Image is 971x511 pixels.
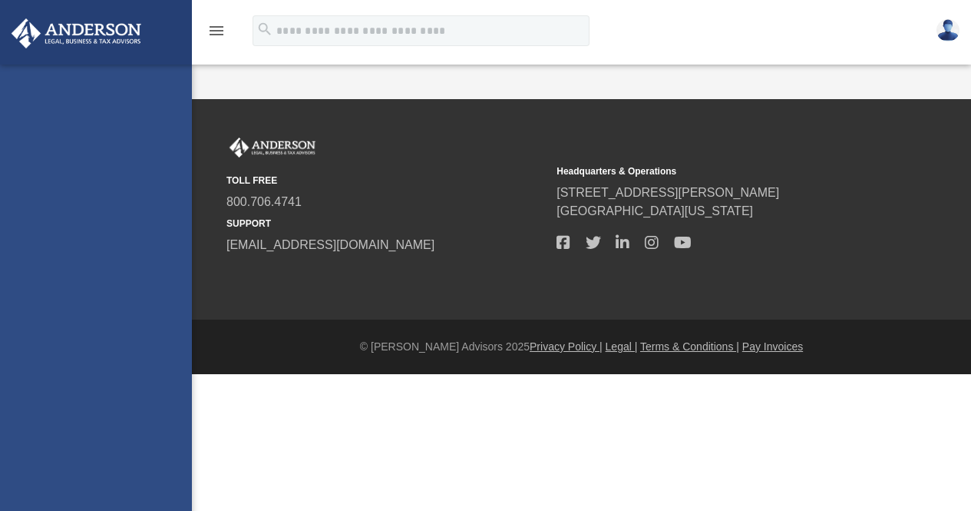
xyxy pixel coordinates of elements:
i: search [256,21,273,38]
img: Anderson Advisors Platinum Portal [226,138,319,158]
a: Pay Invoices [742,340,803,353]
a: Privacy Policy | [530,340,603,353]
img: User Pic [936,19,959,41]
small: Headquarters & Operations [557,164,876,178]
a: Legal | [606,340,638,353]
i: menu [207,22,226,40]
a: [EMAIL_ADDRESS][DOMAIN_NAME] [226,238,434,251]
div: © [PERSON_NAME] Advisors 2025 [192,339,971,355]
a: [STREET_ADDRESS][PERSON_NAME] [557,186,779,199]
small: SUPPORT [226,217,546,231]
small: TOLL FREE [226,174,546,187]
a: [GEOGRAPHIC_DATA][US_STATE] [557,204,753,217]
a: menu [207,29,226,40]
a: 800.706.4741 [226,195,302,208]
img: Anderson Advisors Platinum Portal [7,18,146,48]
a: Terms & Conditions | [640,340,739,353]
